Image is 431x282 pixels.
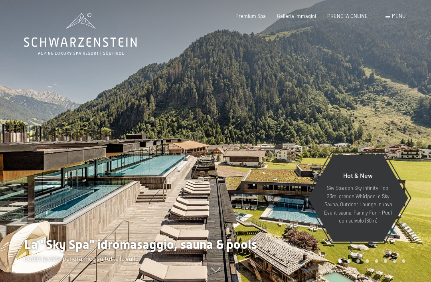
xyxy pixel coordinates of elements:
[356,259,360,263] div: Carousel Page 3
[343,172,373,179] span: Hot & New
[338,259,342,263] div: Carousel Page 1 (Current Slide)
[277,13,316,19] a: Galleria immagini
[307,154,409,242] a: Hot & New Sky Spa con Sky infinity Pool 23m, grande Whirlpool e Sky Sauna, Outdoor Lounge, nuova ...
[393,259,396,263] div: Carousel Page 7
[392,13,405,19] span: Menu
[347,259,351,263] div: Carousel Page 2
[235,13,266,19] a: Premium Spa
[336,259,405,263] div: Carousel Pagination
[327,13,368,19] a: PRENOTA ONLINE
[366,259,369,263] div: Carousel Page 4
[384,259,388,263] div: Carousel Page 6
[375,259,378,263] div: Carousel Page 5
[323,184,393,225] p: Sky Spa con Sky infinity Pool 23m, grande Whirlpool e Sky Sauna, Outdoor Lounge, nuova Event saun...
[402,259,405,263] div: Carousel Page 8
